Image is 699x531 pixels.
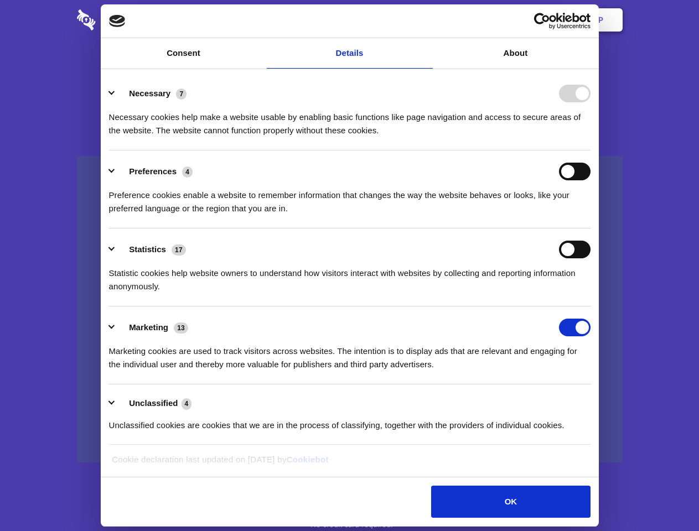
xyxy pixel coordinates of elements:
button: Statistics (17) [109,241,193,258]
button: OK [431,486,590,518]
div: Marketing cookies are used to track visitors across websites. The intention is to display ads tha... [109,336,591,371]
label: Statistics [129,244,166,254]
a: Cookiebot [287,455,329,464]
label: Necessary [129,88,170,98]
button: Necessary (7) [109,85,194,102]
a: Usercentrics Cookiebot - opens in a new window [494,13,591,29]
img: logo-wordmark-white-trans-d4663122ce5f474addd5e946df7df03e33cb6a1c49d2221995e7729f52c070b2.svg [77,9,172,30]
div: Preference cookies enable a website to remember information that changes the way the website beha... [109,180,591,215]
span: 4 [182,398,192,409]
div: Cookie declaration last updated on [DATE] by [103,453,596,475]
div: Statistic cookies help website owners to understand how visitors interact with websites by collec... [109,258,591,293]
a: Wistia video thumbnail [77,156,623,463]
button: Marketing (13) [109,319,195,336]
label: Marketing [129,322,168,332]
h4: Auto-redaction of sensitive data, encrypted data sharing and self-destructing private chats. Shar... [77,101,623,137]
span: 13 [174,322,188,334]
label: Preferences [129,166,177,176]
img: logo [109,15,126,27]
a: Contact [449,3,500,37]
a: Pricing [325,3,373,37]
div: Unclassified cookies are cookies that we are in the process of classifying, together with the pro... [109,410,591,432]
button: Unclassified (4) [109,397,199,410]
span: 7 [176,88,187,100]
a: Login [502,3,550,37]
iframe: Drift Widget Chat Controller [644,476,686,518]
a: Details [267,38,433,69]
span: 17 [172,244,186,256]
h1: Eliminate Slack Data Loss. [77,50,623,90]
a: About [433,38,599,69]
button: Preferences (4) [109,163,200,180]
a: Consent [101,38,267,69]
span: 4 [182,166,193,178]
div: Necessary cookies help make a website usable by enabling basic functions like page navigation and... [109,102,591,137]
